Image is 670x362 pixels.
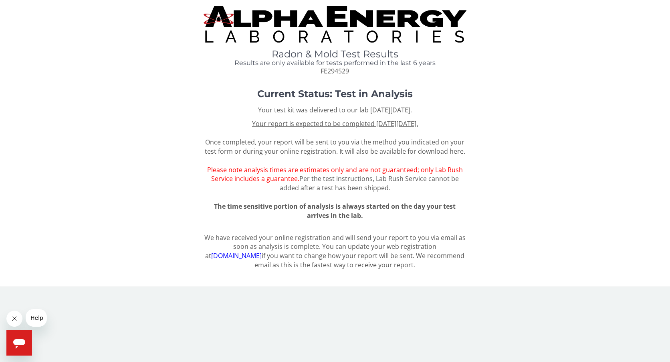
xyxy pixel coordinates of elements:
[257,88,413,100] strong: Current Status: Test in Analysis
[26,309,47,327] iframe: Message from company
[207,165,463,183] span: Please note analysis times are estimates only and are not guaranteed; only Lab Rush Service inclu...
[205,119,465,192] span: Once completed, your report will be sent to you via the method you indicated on your test form or...
[280,174,459,192] span: Per the test instructions, Lab Rush Service cannot be added after a test has been shipped.
[321,67,349,75] span: FE294529
[204,6,467,43] img: TightCrop.jpg
[214,202,456,220] span: The time sensitive portion of analysis is always started on the day your test arrives in the lab.
[204,49,467,59] h1: Radon & Mold Test Results
[204,59,467,67] h4: Results are only available for tests performed in the last 6 years
[6,311,22,327] iframe: Close message
[204,233,467,270] p: We have received your online registration and will send your report to you via email as soon as a...
[211,251,262,260] a: [DOMAIN_NAME]
[6,330,32,356] iframe: Button to launch messaging window
[204,106,467,115] p: Your test kit was delivered to our lab [DATE][DATE].
[252,119,418,128] u: Your report is expected to be completed [DATE][DATE].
